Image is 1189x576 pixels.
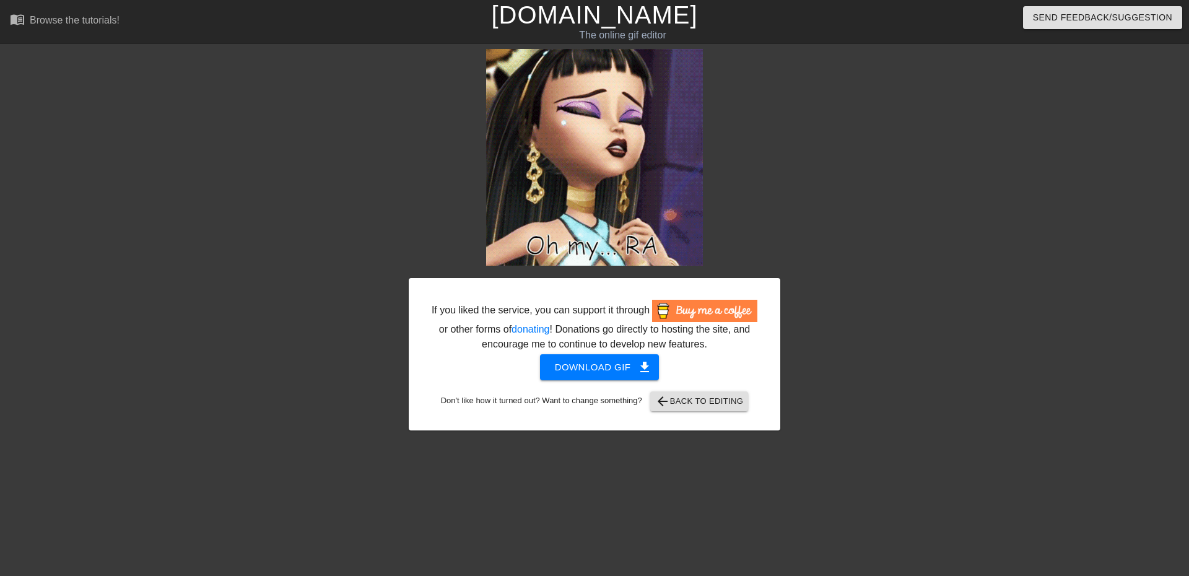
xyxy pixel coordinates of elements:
div: Don't like how it turned out? Want to change something? [428,391,761,411]
button: Download gif [540,354,660,380]
div: If you liked the service, you can support it through or other forms of ! Donations go directly to... [430,300,759,352]
span: get_app [637,360,652,375]
span: menu_book [10,12,25,27]
span: Back to Editing [655,394,744,409]
div: The online gif editor [403,28,843,43]
span: arrow_back [655,394,670,409]
a: [DOMAIN_NAME] [491,1,697,28]
a: Browse the tutorials! [10,12,120,31]
a: donating [512,324,549,334]
button: Send Feedback/Suggestion [1023,6,1182,29]
button: Back to Editing [650,391,749,411]
img: Buy Me A Coffee [652,300,757,322]
img: 8bylZbBM.gif [486,49,703,266]
a: Download gif [530,361,660,372]
div: Browse the tutorials! [30,15,120,25]
span: Send Feedback/Suggestion [1033,10,1172,25]
span: Download gif [555,359,645,375]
